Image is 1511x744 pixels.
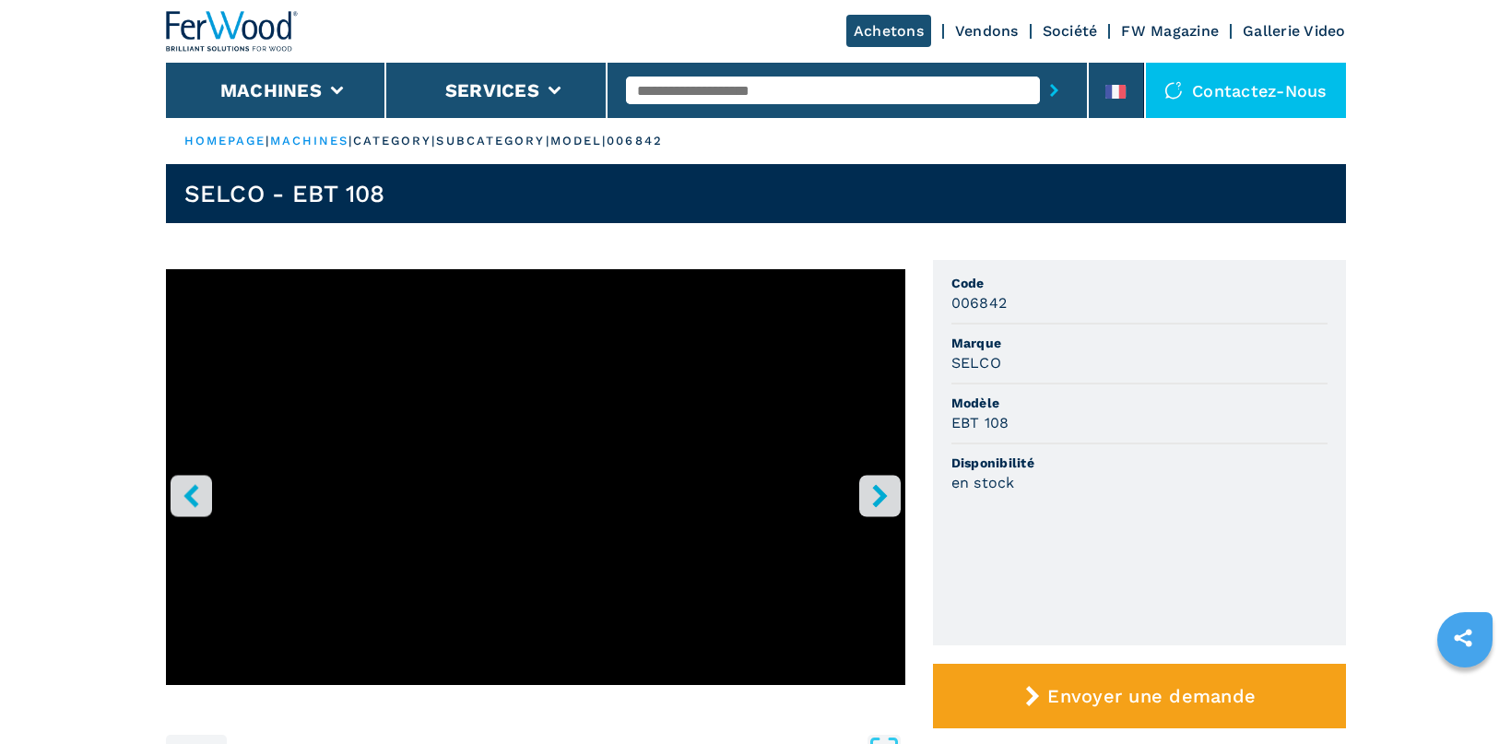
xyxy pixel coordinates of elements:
[166,269,905,685] iframe: Sezionatrice carico automatico in azione - SELCO EBT 108 - Ferwoodgroup - 006842
[1043,22,1098,40] a: Société
[951,274,1328,292] span: Code
[951,412,1009,433] h3: EBT 108
[951,454,1328,472] span: Disponibilité
[445,79,539,101] button: Services
[1243,22,1346,40] a: Gallerie Video
[550,133,608,149] p: model |
[166,11,299,52] img: Ferwood
[184,134,266,148] a: HOMEPAGE
[951,472,1015,493] h3: en stock
[933,664,1346,728] button: Envoyer une demande
[1040,69,1068,112] button: submit-button
[951,292,1008,313] h3: 006842
[951,394,1328,412] span: Modèle
[353,133,437,149] p: category |
[1164,81,1183,100] img: Contactez-nous
[1146,63,1346,118] div: Contactez-nous
[951,352,1001,373] h3: SELCO
[1121,22,1219,40] a: FW Magazine
[220,79,322,101] button: Machines
[1047,685,1256,707] span: Envoyer une demande
[270,134,349,148] a: machines
[166,269,905,716] div: Go to Slide 1
[436,133,549,149] p: subcategory |
[951,334,1328,352] span: Marque
[955,22,1019,40] a: Vendons
[607,133,663,149] p: 006842
[266,134,269,148] span: |
[171,475,212,516] button: left-button
[184,179,385,208] h1: SELCO - EBT 108
[846,15,931,47] a: Achetons
[1440,615,1486,661] a: sharethis
[859,475,901,516] button: right-button
[348,134,352,148] span: |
